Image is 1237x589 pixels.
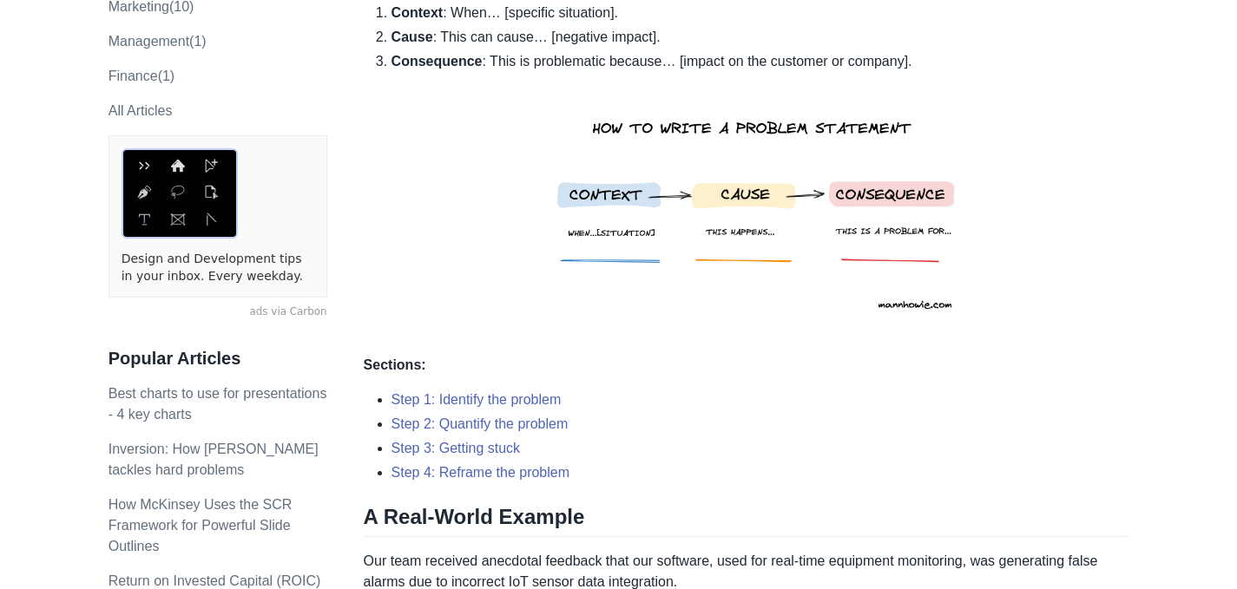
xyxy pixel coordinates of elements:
a: Step 4: Reframe the problem [391,465,569,480]
li: : This can cause… [negative impact]. [391,27,1129,48]
a: Step 1: Identify the problem [391,392,562,407]
img: ads via Carbon [122,148,238,239]
img: how to write a problem statement [537,72,982,341]
strong: Sections: [364,357,426,372]
strong: Cause [391,29,433,44]
a: Design and Development tips in your inbox. Every weekday. [122,251,314,285]
a: ads via Carbon [109,304,327,320]
a: How McKinsey Uses the SCR Framework for Powerful Slide Outlines [109,497,293,553]
a: Finance(1) [109,69,174,83]
strong: Consequence [391,54,483,69]
li: : This is problematic because… [impact on the customer or company]. [391,51,1129,341]
li: : When… [specific situation]. [391,3,1129,23]
a: All Articles [109,103,173,118]
h3: Popular Articles [109,348,327,370]
a: Best charts to use for presentations - 4 key charts [109,386,327,422]
a: Step 2: Quantify the problem [391,416,569,431]
h2: A Real-World Example [364,504,1129,537]
a: Inversion: How [PERSON_NAME] tackles hard problems [109,442,319,477]
a: Management(1) [109,34,207,49]
strong: Context [391,5,444,20]
a: Step 3: Getting stuck [391,441,521,455]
